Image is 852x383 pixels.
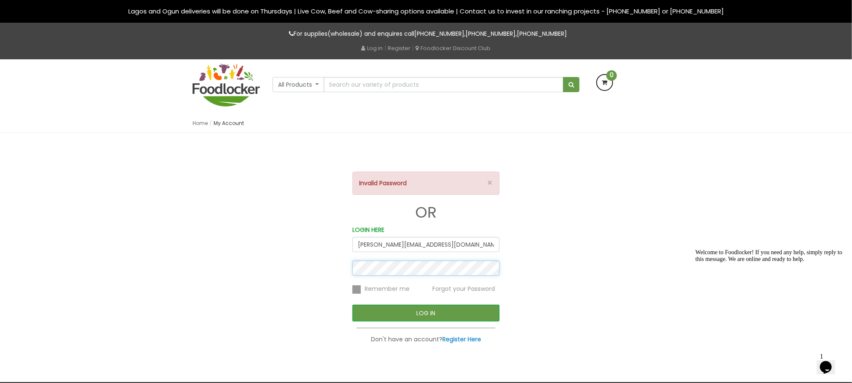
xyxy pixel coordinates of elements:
[606,70,617,81] span: 0
[692,246,844,345] iframe: chat widget
[352,335,500,344] p: Don't have an account?
[362,44,383,52] a: Log in
[352,305,500,322] button: LOG IN
[374,149,478,166] iframe: fb:login_button Facebook Social Plugin
[193,29,659,39] p: For supplies(wholesale) and enquires call , ,
[193,64,260,106] img: FoodLocker
[3,3,155,17] div: Welcome to Foodlocker! If you need any help, simply reply to this message. We are online and read...
[324,77,564,92] input: Search our variety of products
[416,44,491,52] a: Foodlocker Discount Club
[273,77,324,92] button: All Products
[385,44,386,52] span: |
[352,204,500,221] h1: OR
[388,44,411,52] a: Register
[359,179,407,187] strong: Invalid Password
[3,3,150,16] span: Welcome to Foodlocker! If you need any help, simply reply to this message. We are online and read...
[193,120,208,127] a: Home
[442,335,481,343] a: Register Here
[817,349,844,375] iframe: chat widget
[487,178,493,187] button: ×
[466,29,516,38] a: [PHONE_NUMBER]
[352,225,384,235] label: LOGIN HERE
[128,7,724,16] span: Lagos and Ogun deliveries will be done on Thursdays | Live Cow, Beef and Cow-sharing options avai...
[365,285,410,293] span: Remember me
[352,237,500,252] input: Email
[432,285,495,293] span: Forgot your Password
[432,285,495,293] a: Forgot your Password
[415,29,465,38] a: [PHONE_NUMBER]
[517,29,567,38] a: [PHONE_NUMBER]
[413,44,414,52] span: |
